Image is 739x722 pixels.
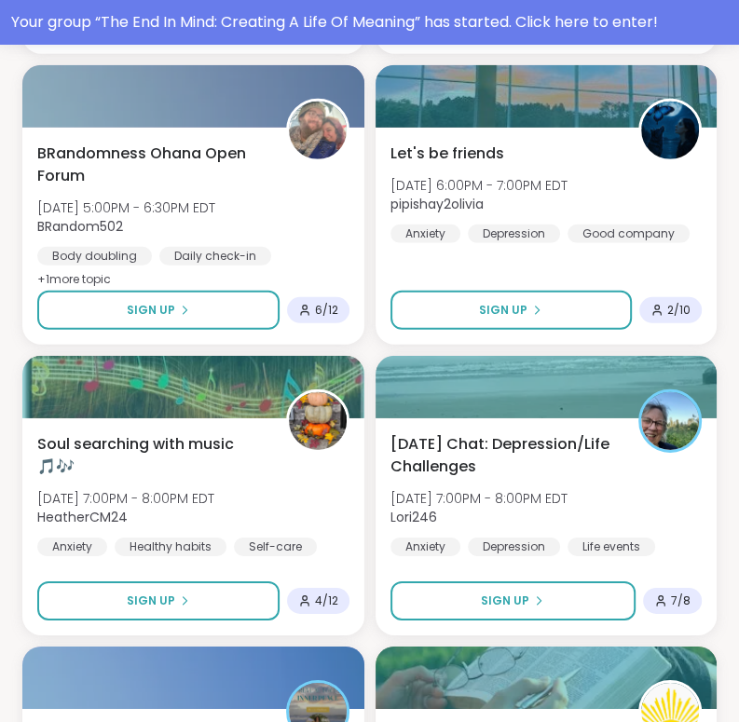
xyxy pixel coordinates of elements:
[37,433,266,478] span: Soul searching with music 🎵🎶
[289,102,347,159] img: BRandom502
[159,247,271,266] div: Daily check-in
[37,508,128,526] b: HeatherCM24
[390,225,460,243] div: Anxiety
[315,303,338,318] span: 6 / 12
[127,302,175,319] span: Sign Up
[568,225,690,243] div: Good company
[37,581,280,620] button: Sign Up
[468,538,560,556] div: Depression
[234,538,317,556] div: Self-care
[315,593,338,608] span: 4 / 12
[390,143,504,165] span: Let's be friends
[390,538,460,556] div: Anxiety
[37,198,215,217] span: [DATE] 5:00PM - 6:30PM EDT
[468,225,560,243] div: Depression
[671,593,691,608] span: 7 / 8
[390,489,568,508] span: [DATE] 7:00PM - 8:00PM EDT
[37,291,280,330] button: Sign Up
[390,508,437,526] b: Lori246
[641,102,699,159] img: pipishay2olivia
[479,302,527,319] span: Sign Up
[390,581,636,620] button: Sign Up
[37,489,214,508] span: [DATE] 7:00PM - 8:00PM EDT
[37,538,107,556] div: Anxiety
[37,217,123,236] b: BRandom502
[37,143,266,187] span: BRandomness Ohana Open Forum
[390,433,619,478] span: [DATE] Chat: Depression/Life Challenges
[127,593,175,609] span: Sign Up
[481,593,529,609] span: Sign Up
[37,247,152,266] div: Body doubling
[11,11,728,34] div: Your group “ The End In Mind: Creating A Life Of Meaning ” has started. Click here to enter!
[667,303,691,318] span: 2 / 10
[390,291,633,330] button: Sign Up
[641,392,699,450] img: Lori246
[115,538,226,556] div: Healthy habits
[390,176,568,195] span: [DATE] 6:00PM - 7:00PM EDT
[390,195,484,213] b: pipishay2olivia
[289,392,347,450] img: HeatherCM24
[568,538,655,556] div: Life events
